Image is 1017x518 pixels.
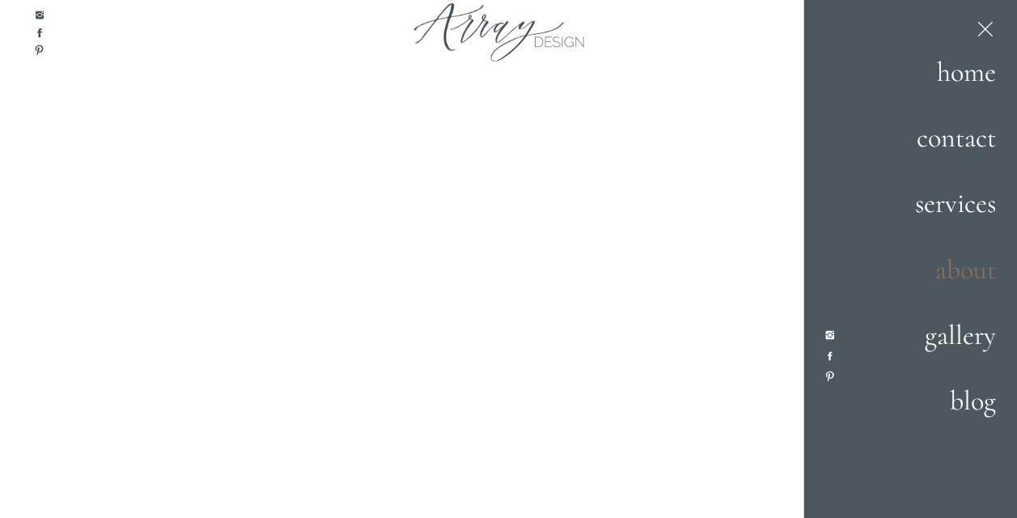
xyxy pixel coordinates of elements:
i: Unique [526,418,664,477]
a: gallery [885,315,996,359]
a: services [883,183,996,227]
button: Subscribe [443,49,545,86]
a: about [870,249,996,293]
a: blog [811,380,996,424]
a: home [883,52,996,96]
a: contact [883,117,996,161]
span: Subscribe [460,62,528,72]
